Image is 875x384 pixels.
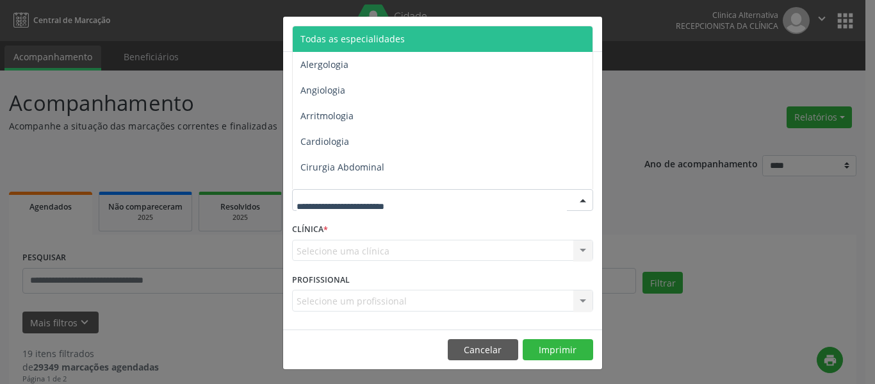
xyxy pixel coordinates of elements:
span: Arritmologia [300,110,354,122]
h5: Relatório de agendamentos [292,26,439,42]
span: Cirurgia Abdominal [300,161,384,173]
span: Alergologia [300,58,348,71]
button: Cancelar [448,339,518,361]
label: CLÍNICA [292,220,328,240]
button: Close [577,17,602,48]
span: Todas as especialidades [300,33,405,45]
label: PROFISSIONAL [292,270,350,290]
button: Imprimir [523,339,593,361]
span: Cardiologia [300,135,349,147]
span: Angiologia [300,84,345,96]
span: Cirurgia Bariatrica [300,187,379,199]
